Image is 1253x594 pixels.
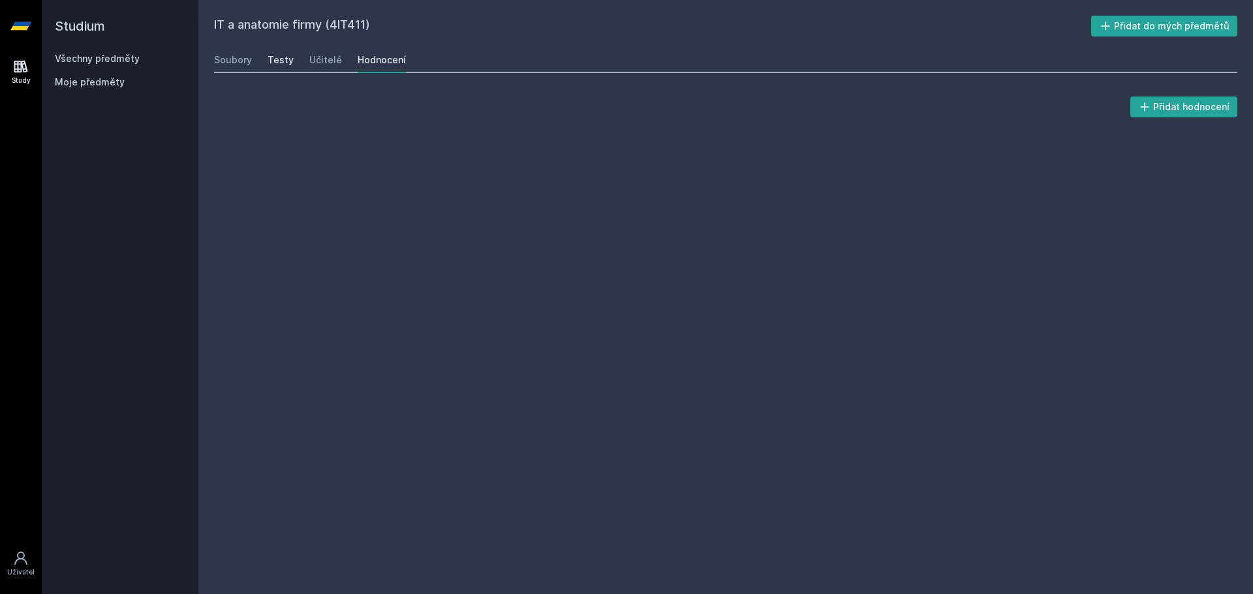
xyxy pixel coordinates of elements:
a: Hodnocení [358,47,406,73]
a: Study [3,52,39,92]
button: Přidat do mých předmětů [1091,16,1238,37]
span: Moje předměty [55,76,125,89]
a: Všechny předměty [55,53,140,64]
div: Testy [268,53,294,67]
a: Učitelé [309,47,342,73]
a: Uživatel [3,544,39,584]
a: Soubory [214,47,252,73]
a: Testy [268,47,294,73]
h2: IT a anatomie firmy (4IT411) [214,16,1091,37]
div: Uživatel [7,567,35,577]
div: Soubory [214,53,252,67]
div: Study [12,76,31,85]
button: Přidat hodnocení [1130,97,1238,117]
div: Hodnocení [358,53,406,67]
div: Učitelé [309,53,342,67]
